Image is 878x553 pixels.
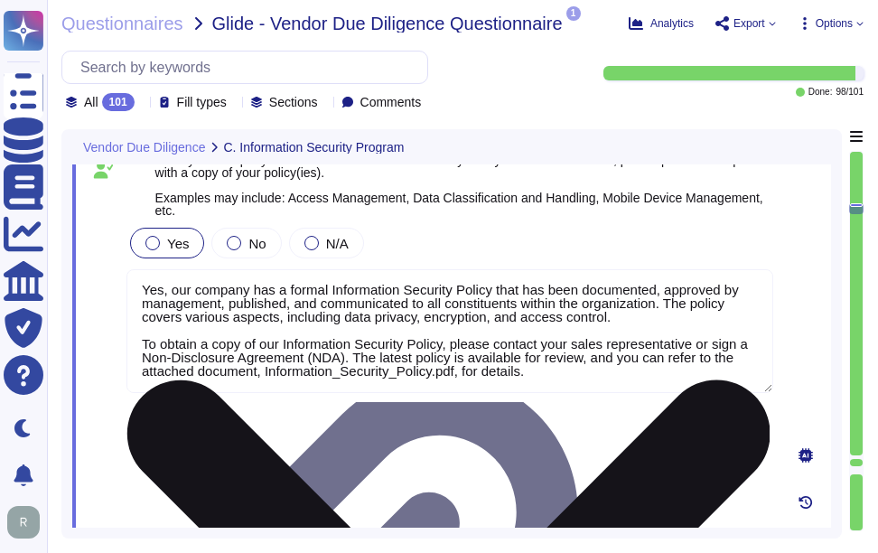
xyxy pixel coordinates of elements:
span: 1 [566,6,581,21]
span: No [248,236,266,251]
span: All [84,96,98,108]
span: Fill types [177,96,227,108]
span: Yes [167,236,189,251]
div: 101 [102,93,135,111]
span: N/A [326,236,349,251]
span: Vendor Due Diligence [83,141,205,154]
span: Export [733,18,765,29]
span: Glide - Vendor Due Diligence Questionnaire [212,14,563,33]
span: Options [816,18,853,29]
span: Comments [360,96,422,108]
span: Done: [808,88,833,97]
span: C. Information Security Program [223,141,404,154]
span: 15 [126,154,148,166]
span: 98 / 101 [836,88,864,97]
button: Analytics [629,16,694,31]
button: user [4,502,52,542]
span: Sections [269,96,318,108]
input: Search by keywords [71,52,427,83]
span: Analytics [650,18,694,29]
span: Questionnaires [61,14,183,33]
img: user [7,506,40,539]
textarea: Yes, our company has a formal Information Security Policy that has been documented, approved by m... [126,269,773,393]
